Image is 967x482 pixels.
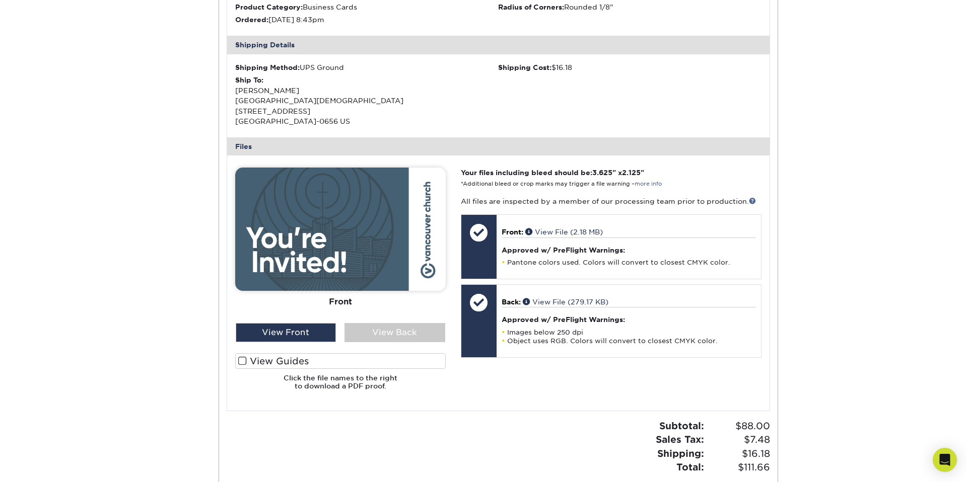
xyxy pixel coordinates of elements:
[236,323,336,342] div: View Front
[707,460,770,474] span: $111.66
[622,169,641,177] span: 2.125
[502,315,756,324] h4: Approved w/ PreFlight Warnings:
[235,291,446,313] div: Front
[523,298,608,306] a: View File (279.17 KB)
[656,434,704,445] strong: Sales Tax:
[344,323,445,342] div: View Back
[235,374,446,398] h6: Click the file names to the right to download a PDF proof.
[498,63,551,71] strong: Shipping Cost:
[235,2,499,12] li: Business Cards
[461,169,644,177] strong: Your files including bleed should be: " x "
[707,419,770,433] span: $88.00
[502,246,756,254] h4: Approved w/ PreFlight Warnings:
[235,15,499,25] li: [DATE] 8:43pm
[525,228,603,236] a: View File (2.18 MB)
[498,62,762,72] div: $16.18
[227,137,770,155] div: Files
[235,62,499,72] div: UPS Ground
[498,2,762,12] li: Rounded 1/8"
[592,169,612,177] span: 3.625
[933,448,957,472] div: Open Intercom Messenger
[235,76,263,84] strong: Ship To:
[657,448,704,459] strong: Shipping:
[502,298,521,306] span: Back:
[502,337,756,345] li: Object uses RGB. Colors will convert to closest CMYK color.
[502,258,756,267] li: Pantone colors used. Colors will convert to closest CMYK color.
[707,447,770,461] span: $16.18
[635,181,662,187] a: more info
[502,228,523,236] span: Front:
[676,461,704,472] strong: Total:
[461,196,762,206] p: All files are inspected by a member of our processing team prior to production.
[235,63,300,71] strong: Shipping Method:
[235,3,303,11] strong: Product Category:
[498,3,564,11] strong: Radius of Corners:
[235,16,268,24] strong: Ordered:
[707,433,770,447] span: $7.48
[502,328,756,337] li: Images below 250 dpi
[461,181,662,187] small: *Additional bleed or crop marks may trigger a file warning –
[659,420,704,431] strong: Subtotal:
[235,75,499,126] div: [PERSON_NAME] [GEOGRAPHIC_DATA][DEMOGRAPHIC_DATA] [STREET_ADDRESS] [GEOGRAPHIC_DATA]-0656 US
[227,36,770,54] div: Shipping Details
[235,353,446,369] label: View Guides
